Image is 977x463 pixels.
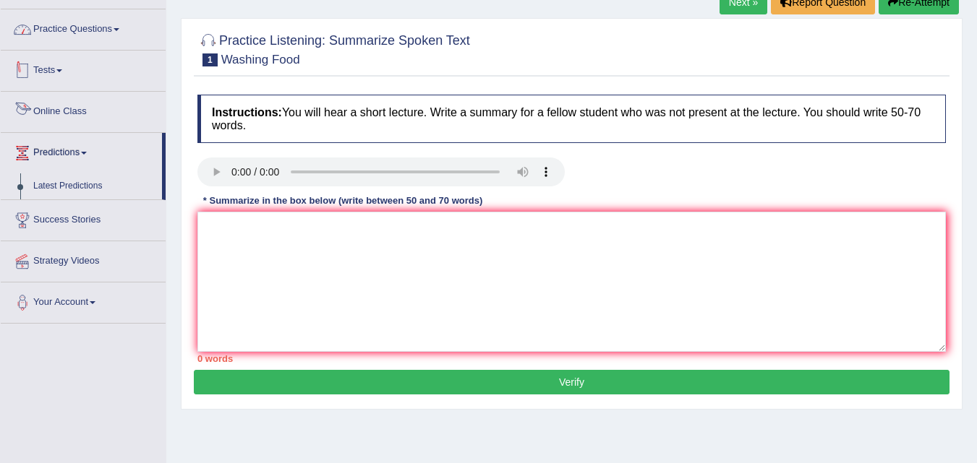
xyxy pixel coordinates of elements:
b: Instructions: [212,106,282,118]
h2: Practice Listening: Summarize Spoken Text [197,30,470,66]
small: Washing Food [221,53,300,66]
a: Latest Predictions [27,173,162,199]
a: Success Stories [1,200,166,236]
a: Strategy Videos [1,241,166,277]
span: 1 [202,53,218,66]
a: Your Account [1,282,166,319]
a: Tests [1,51,166,87]
div: * Summarize in the box below (write between 50 and 70 words) [197,194,488,207]
a: Practice Questions [1,9,166,46]
a: Online Class [1,92,166,128]
button: Verify [194,370,950,394]
a: Predictions [1,133,162,169]
h4: You will hear a short lecture. Write a summary for a fellow student who was not present at the le... [197,95,946,143]
div: 0 words [197,352,946,365]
